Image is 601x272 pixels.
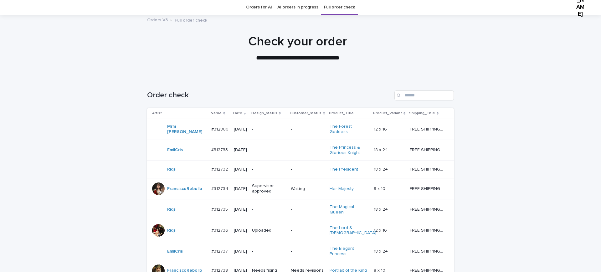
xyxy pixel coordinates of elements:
p: [DATE] [234,249,247,254]
p: Customer_status [290,110,321,117]
a: The Magical Queen [330,204,369,215]
p: FREE SHIPPING - preview in 1-2 business days, after your approval delivery will take 5-10 b.d. [410,248,445,254]
p: [DATE] [234,127,247,132]
p: #312732 [211,166,229,172]
tr: EmilCris #312737#312737 [DATE]--The Elegant Princess 18 x 2418 x 24 FREE SHIPPING - preview in 1-... [147,241,454,262]
a: Orders V3 [147,16,168,23]
p: #312737 [211,248,229,254]
p: - [291,147,324,153]
p: FREE SHIPPING - preview in 1-2 business days, after your approval delivery will take 5-10 b.d. [410,126,445,132]
a: The Forest Goddess [330,124,369,135]
p: 18 x 24 [374,146,389,153]
p: [DATE] [234,228,247,233]
p: [DATE] [234,147,247,153]
h1: Check your order [144,34,451,49]
p: [DATE] [234,167,247,172]
p: - [291,127,324,132]
a: EmilCris [167,147,183,153]
p: 12 x 16 [374,227,388,233]
p: 18 x 24 [374,206,389,212]
a: EmilCris [167,249,183,254]
p: #312800 [211,126,230,132]
tr: Mrm [PERSON_NAME] #312800#312800 [DATE]--The Forest Goddess 12 x 1612 x 16 FREE SHIPPING - previe... [147,119,454,140]
p: - [252,127,286,132]
a: The Lord & [DEMOGRAPHIC_DATA] [330,225,376,236]
p: - [291,167,324,172]
p: FREE SHIPPING - preview in 1-2 business days, after your approval delivery will take 5-10 b.d. [410,166,445,172]
p: - [252,147,286,153]
p: Design_status [251,110,277,117]
tr: Riqs #312735#312735 [DATE]--The Magical Queen 18 x 2418 x 24 FREE SHIPPING - preview in 1-2 busin... [147,199,454,220]
p: #312733 [211,146,229,153]
p: [DATE] [234,207,247,212]
p: Date [233,110,242,117]
tr: EmilCris #312733#312733 [DATE]--The Princess & Glorious Knight 18 x 2418 x 24 FREE SHIPPING - pre... [147,140,454,161]
a: Riqs [167,207,176,212]
a: The Princess & Glorious Knight [330,145,369,156]
p: FREE SHIPPING - preview in 1-2 business days, after your approval delivery will take 5-10 b.d. [410,227,445,233]
p: Product_Variant [373,110,402,117]
a: Riqs [167,228,176,233]
tr: Riqs #312736#312736 [DATE]Uploaded-The Lord & [DEMOGRAPHIC_DATA] 12 x 1612 x 16 FREE SHIPPING - p... [147,220,454,241]
a: The Elegant Princess [330,246,369,257]
p: Full order check [175,16,207,23]
a: Her Majesty [330,186,354,192]
p: - [252,207,286,212]
p: - [252,167,286,172]
tr: FranciscoRebollo #312734#312734 [DATE]Supervisor approvedWaitingHer Majesty 8 x 108 x 10 FREE SHI... [147,178,454,199]
p: [DATE] [234,186,247,192]
a: Mrm [PERSON_NAME] [167,124,206,135]
p: #312734 [211,185,229,192]
p: FREE SHIPPING - preview in 1-2 business days, after your approval delivery will take 5-10 b.d. [410,185,445,192]
p: #312736 [211,227,229,233]
a: The President [330,167,358,172]
p: Waiting [291,186,324,192]
a: Riqs [167,167,176,172]
p: Supervisor approved [252,183,286,194]
p: Product_Title [329,110,354,117]
p: 18 x 24 [374,248,389,254]
p: FREE SHIPPING - preview in 1-2 business days, after your approval delivery will take 5-10 b.d. [410,146,445,153]
p: 8 x 10 [374,185,387,192]
input: Search [394,90,454,100]
p: 18 x 24 [374,166,389,172]
p: - [291,207,324,212]
a: FranciscoRebollo [167,186,202,192]
p: Shipping_Title [409,110,435,117]
p: Name [211,110,222,117]
p: - [291,228,324,233]
p: Uploaded [252,228,286,233]
h1: Order check [147,91,392,100]
p: Artist [152,110,162,117]
p: - [252,249,286,254]
p: #312735 [211,206,229,212]
p: FREE SHIPPING - preview in 1-2 business days, after your approval delivery will take 5-10 b.d. [410,206,445,212]
tr: Riqs #312732#312732 [DATE]--The President 18 x 2418 x 24 FREE SHIPPING - preview in 1-2 business ... [147,161,454,178]
p: - [291,249,324,254]
p: 12 x 16 [374,126,388,132]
